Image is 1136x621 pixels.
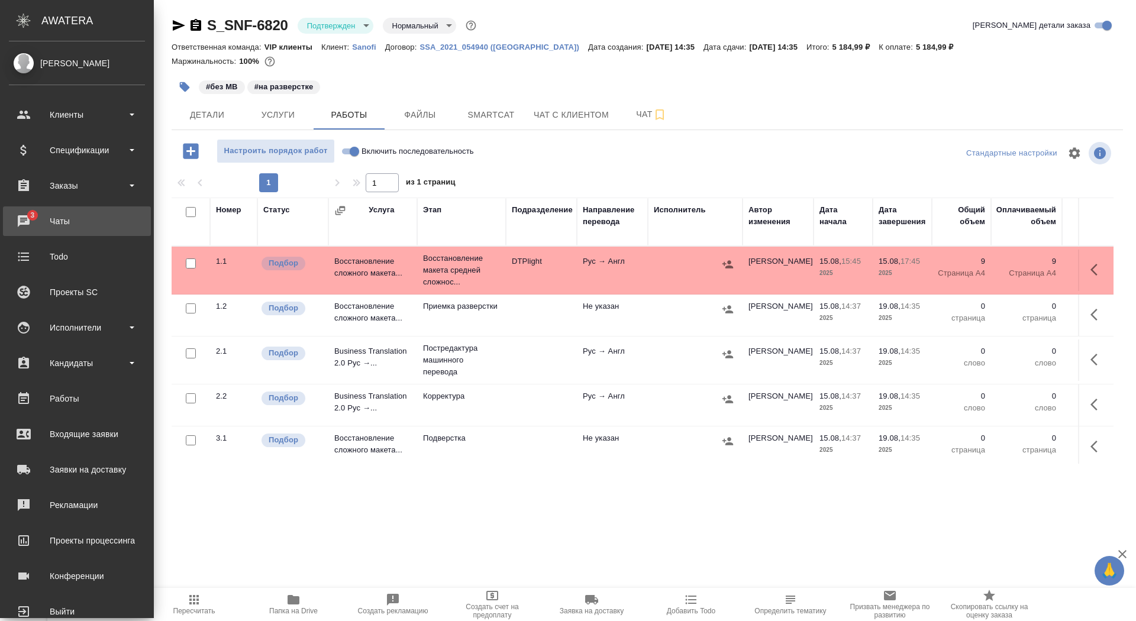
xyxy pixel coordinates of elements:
[879,402,926,414] p: 2025
[577,426,648,468] td: Не указан
[997,444,1056,456] p: страница
[254,81,314,93] p: #на разверстке
[879,257,901,266] p: 15.08,
[879,267,926,279] p: 2025
[641,588,741,621] button: Добавить Todo
[754,607,826,615] span: Определить тематику
[3,384,151,413] a: Работы
[362,145,474,157] span: Включить последовательность
[3,206,151,236] a: 3Чаты
[3,419,151,449] a: Входящие заявки
[997,300,1056,312] p: 0
[1068,390,1115,402] p: 0
[328,384,417,426] td: Business Translation 2.0 Рус →...
[172,18,186,33] button: Скопировать ссылку для ЯМессенджера
[534,108,609,122] span: Чат с клиентом
[996,204,1056,228] div: Оплачиваемый объем
[997,267,1056,279] p: Страница А4
[719,390,737,408] button: Назначить
[743,426,814,468] td: [PERSON_NAME]
[743,339,814,381] td: [PERSON_NAME]
[41,9,154,33] div: AWATERA
[819,302,841,310] p: 15.08,
[321,43,352,51] p: Клиент:
[383,18,456,34] div: Подтвержден
[832,43,879,51] p: 5 184,99 ₽
[9,57,145,70] div: [PERSON_NAME]
[819,312,867,324] p: 2025
[9,390,145,407] div: Работы
[1068,402,1115,414] p: RUB
[719,345,737,363] button: Назначить
[947,603,1032,619] span: Скопировать ссылку на оценку заказа
[9,141,145,159] div: Спецификации
[997,312,1056,324] p: страница
[328,339,417,381] td: Business Translation 2.0 Рус →...
[9,603,145,620] div: Выйти
[216,390,251,402] div: 2.2
[743,384,814,426] td: [PERSON_NAME]
[806,43,832,51] p: Итого:
[9,319,145,337] div: Исполнители
[3,561,151,591] a: Конференции
[997,345,1056,357] p: 0
[1083,432,1112,461] button: Здесь прячутся важные кнопки
[1095,556,1124,586] button: 🙏
[328,295,417,336] td: Восстановление сложного макета...
[269,434,298,446] p: Подбор
[577,295,648,336] td: Не указан
[423,253,500,288] p: Восстановление макета средней сложнос...
[973,20,1090,31] span: [PERSON_NAME] детали заказа
[239,57,262,66] p: 100%
[1099,558,1119,583] span: 🙏
[819,444,867,456] p: 2025
[743,250,814,291] td: [PERSON_NAME]
[264,43,321,51] p: VIP клиенты
[262,54,277,69] button: 0.00 RUB;
[223,144,328,158] span: Настроить порядок работ
[250,108,306,122] span: Услуги
[879,347,901,355] p: 19.08,
[216,300,251,312] div: 1.2
[217,139,335,163] button: Настроить порядок работ
[901,302,920,310] p: 14:35
[901,392,920,400] p: 14:35
[343,588,443,621] button: Создать рекламацию
[1068,312,1115,324] p: RUB
[997,357,1056,369] p: слово
[443,588,542,621] button: Создать счет на предоплату
[542,588,641,621] button: Заявка на доставку
[369,204,394,216] div: Услуга
[9,425,145,443] div: Входящие заявки
[841,392,861,400] p: 14:37
[938,204,985,228] div: Общий объем
[653,108,667,122] svg: Подписаться
[172,57,239,66] p: Маржинальность:
[1083,255,1112,284] button: Здесь прячутся важные кнопки
[3,277,151,307] a: Проекты SC
[423,300,500,312] p: Приемка разверстки
[819,434,841,442] p: 15.08,
[938,300,985,312] p: 0
[719,432,737,450] button: Назначить
[879,357,926,369] p: 2025
[847,603,932,619] span: Призвать менеджера по развитию
[1089,142,1114,164] span: Посмотреть информацию
[463,18,479,33] button: Доп статусы указывают на важность/срочность заказа
[646,43,703,51] p: [DATE] 14:35
[1083,390,1112,419] button: Здесь прячутся важные кнопки
[938,312,985,324] p: страница
[9,212,145,230] div: Чаты
[938,357,985,369] p: слово
[321,108,377,122] span: Работы
[583,204,642,228] div: Направление перевода
[419,43,588,51] p: SSA_2021_054940 ([GEOGRAPHIC_DATA])
[9,532,145,549] div: Проекты процессинга
[207,17,288,33] a: S_SNF-6820
[654,204,706,216] div: Исполнитель
[1068,432,1115,444] p: 0
[840,588,940,621] button: Призвать менеджера по развитию
[3,455,151,484] a: Заявки на доставку
[577,384,648,426] td: Рус → Англ
[879,434,901,442] p: 19.08,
